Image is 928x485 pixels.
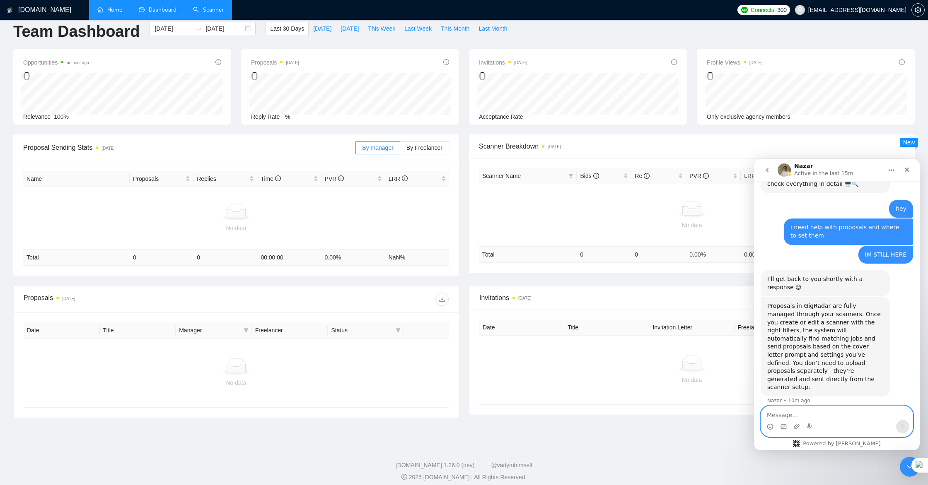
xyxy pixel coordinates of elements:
[101,146,114,151] time: [DATE]
[741,7,748,13] img: upwork-logo.png
[283,113,290,120] span: -%
[385,250,449,266] td: NaN %
[479,68,527,84] div: 0
[23,68,89,84] div: 0
[482,173,521,179] span: Scanner Name
[313,24,331,33] span: [DATE]
[707,113,790,120] span: Only exclusive agency members
[548,144,561,149] time: [DATE]
[331,326,392,335] span: Status
[568,173,573,178] span: filter
[514,60,527,65] time: [DATE]
[261,175,280,182] span: Time
[911,3,925,17] button: setting
[149,6,176,13] span: Dashboard
[251,68,299,84] div: 0
[479,58,527,67] span: Invitations
[7,473,921,482] div: 2025 [DOMAIN_NAME] | All Rights Reserved.
[13,22,140,41] h1: Team Dashboard
[286,60,299,65] time: [DATE]
[215,59,221,65] span: info-circle
[751,5,776,14] span: Connects:
[62,296,75,301] time: [DATE]
[270,24,304,33] span: Last 30 Days
[482,221,901,230] div: No data
[899,59,905,65] span: info-circle
[24,293,236,306] div: Proposals
[196,25,202,32] span: to
[527,113,530,120] span: --
[649,319,734,336] th: Invitation Letter
[777,5,786,14] span: 300
[474,22,512,35] button: Last Month
[325,175,344,182] span: PVR
[479,293,904,303] span: Invitations
[309,22,336,35] button: [DATE]
[252,322,328,339] th: Freelancer
[23,142,355,153] span: Proposal Sending Stats
[436,22,474,35] button: This Month
[139,7,145,12] span: dashboard
[7,4,13,17] img: logo
[402,175,408,181] span: info-circle
[912,7,924,13] span: setting
[401,474,407,480] span: copyright
[155,24,192,33] input: Start date
[23,113,51,120] span: Relevance
[744,173,763,179] span: LRR
[24,322,100,339] th: Date
[749,60,762,65] time: [DATE]
[257,250,321,266] td: 00:00:00
[130,250,193,266] td: 0
[396,328,401,333] span: filter
[27,223,446,233] div: No data
[404,24,432,33] span: Last Week
[491,462,532,468] a: @vadymhimself
[97,6,122,13] a: homeHome
[797,7,803,13] span: user
[179,326,240,335] span: Manager
[564,319,649,336] th: Title
[193,171,257,187] th: Replies
[400,22,436,35] button: Last Week
[479,141,905,151] span: Scanner Breakdown
[251,58,299,67] span: Proposals
[193,6,224,13] a: searchScanner
[176,322,252,339] th: Manager
[486,375,898,384] div: No data
[363,22,400,35] button: This Week
[197,174,248,183] span: Replies
[196,25,202,32] span: swap-right
[580,173,599,179] span: Bids
[735,319,819,336] th: Freelancer
[266,22,309,35] button: Last 30 Days
[441,24,469,33] span: This Month
[900,457,920,477] iframe: Intercom live chat
[479,246,577,262] td: Total
[133,174,184,183] span: Proposals
[67,60,89,65] time: an hour ago
[567,170,575,182] span: filter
